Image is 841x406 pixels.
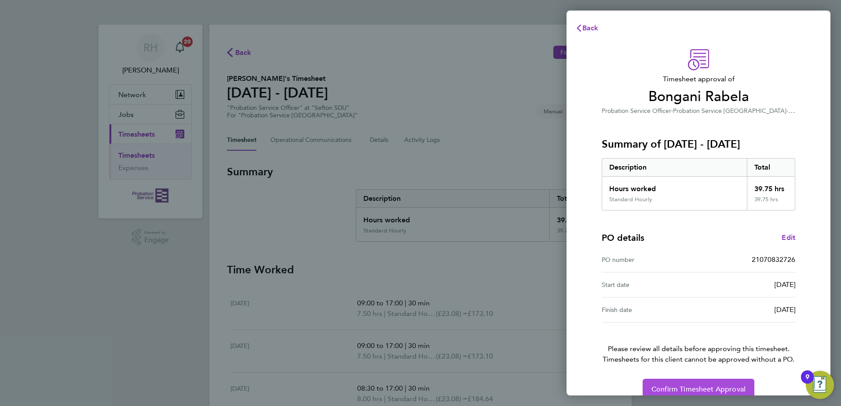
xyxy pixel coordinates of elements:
[786,106,795,115] span: ·
[609,196,652,203] div: Standard Hourly
[602,74,795,84] span: Timesheet approval of
[602,304,698,315] div: Finish date
[747,196,795,210] div: 39.75 hrs
[602,159,747,176] div: Description
[673,107,786,115] span: Probation Service [GEOGRAPHIC_DATA]
[806,371,834,399] button: Open Resource Center, 9 new notifications
[752,255,795,264] span: 21070832726
[602,137,795,151] h3: Summary of [DATE] - [DATE]
[567,19,607,37] button: Back
[602,177,747,196] div: Hours worked
[591,323,806,365] p: Please review all details before approving this timesheet.
[602,232,644,244] h4: PO details
[602,107,671,115] span: Probation Service Officer
[782,232,795,243] a: Edit
[805,377,809,388] div: 9
[582,24,599,32] span: Back
[747,159,795,176] div: Total
[602,88,795,105] span: Bongani Rabela
[671,107,673,115] span: ·
[602,254,698,265] div: PO number
[698,279,795,290] div: [DATE]
[602,279,698,290] div: Start date
[698,304,795,315] div: [DATE]
[591,354,806,365] span: Timesheets for this client cannot be approved without a PO.
[651,385,746,394] span: Confirm Timesheet Approval
[782,233,795,242] span: Edit
[602,158,795,210] div: Summary of 22 - 28 Sep 2025
[643,379,754,400] button: Confirm Timesheet Approval
[747,177,795,196] div: 39.75 hrs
